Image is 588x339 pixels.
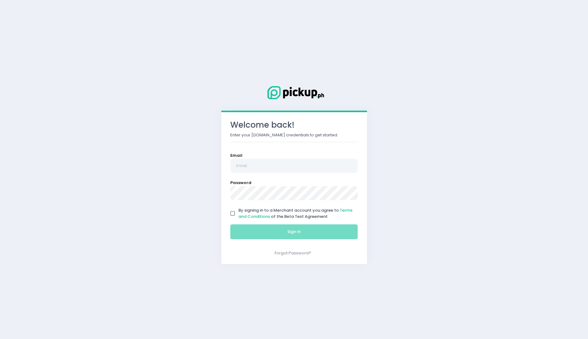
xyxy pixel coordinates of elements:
label: Password [230,180,251,186]
span: By signing in to a Merchant account you agree to of the Beta Test Agreement [238,207,352,219]
label: Email [230,152,242,159]
img: Logo [263,85,325,100]
span: Sign In [287,229,301,235]
input: Email [230,159,358,173]
a: Terms and Conditions [238,207,352,219]
button: Sign In [230,224,358,239]
p: Enter your [DOMAIN_NAME] credentials to get started. [230,132,358,138]
h3: Welcome back! [230,120,358,130]
a: Forgot Password? [275,250,311,256]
